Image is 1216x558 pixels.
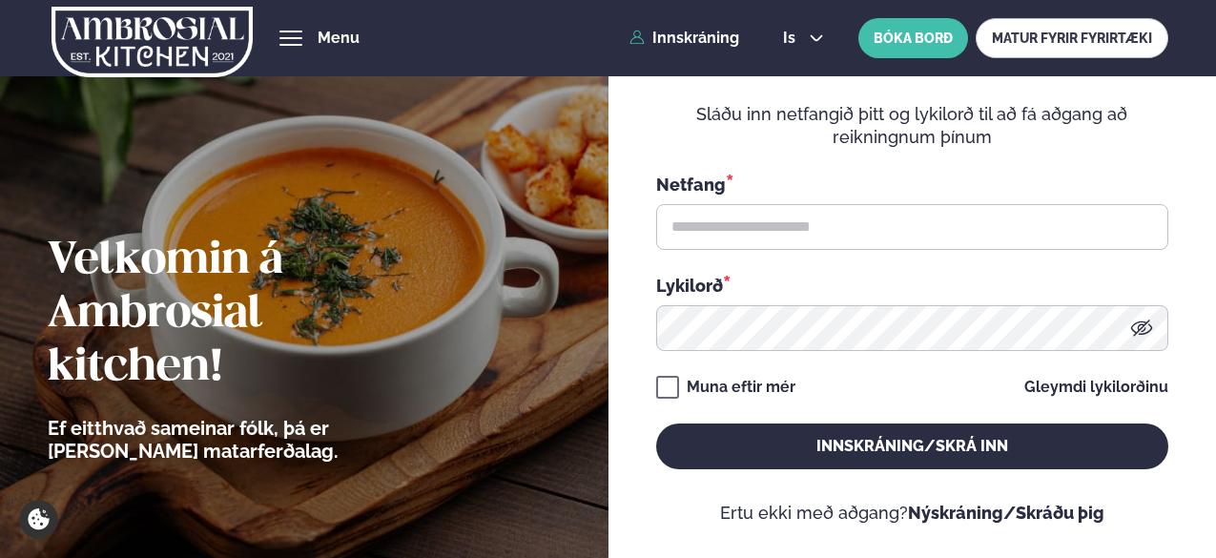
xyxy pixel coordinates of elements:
a: Cookie settings [19,500,58,539]
div: Lykilorð [656,273,1168,298]
a: Nýskráning/Skráðu þig [908,503,1104,523]
button: Innskráning/Skrá inn [656,424,1168,469]
img: logo [52,3,253,81]
a: Gleymdi lykilorðinu [1024,380,1168,395]
p: Ertu ekki með aðgang? [656,502,1168,525]
button: is [768,31,839,46]
a: Innskráning [629,30,739,47]
p: Ef eitthvað sameinar fólk, þá er [PERSON_NAME] matarferðalag. [48,417,443,463]
h2: Velkomin á Ambrosial kitchen! [48,235,443,395]
a: MATUR FYRIR FYRIRTÆKI [976,18,1168,58]
span: is [783,31,801,46]
button: BÓKA BORÐ [858,18,968,58]
p: Sláðu inn netfangið þitt og lykilorð til að fá aðgang að reikningnum þínum [656,103,1168,149]
div: Netfang [656,172,1168,196]
button: hamburger [279,27,302,50]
